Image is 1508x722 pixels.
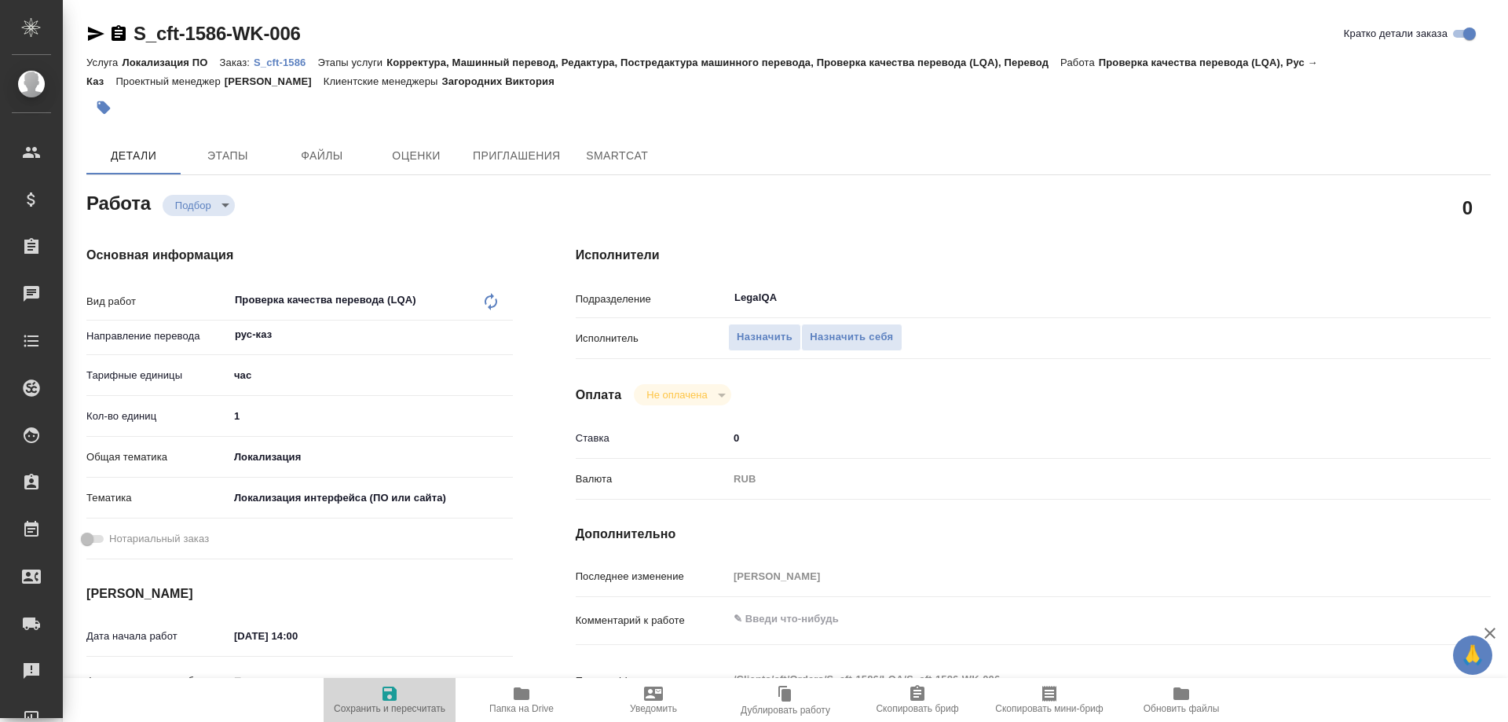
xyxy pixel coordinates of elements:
button: Подбор [170,199,216,212]
p: Исполнитель [576,331,728,346]
div: Подбор [163,195,235,216]
button: Дублировать работу [719,678,851,722]
span: Приглашения [473,146,561,166]
p: Клиентские менеджеры [324,75,442,87]
p: Кол-во единиц [86,409,229,424]
span: Этапы [190,146,265,166]
p: [PERSON_NAME] [225,75,324,87]
button: Обновить файлы [1115,678,1247,722]
input: ✎ Введи что-нибудь [728,427,1415,449]
button: Скопировать бриф [851,678,983,722]
button: Скопировать ссылку [109,24,128,43]
span: Назначить [737,328,792,346]
button: Уведомить [587,678,719,722]
p: Локализация ПО [122,57,219,68]
span: 🙏 [1459,639,1486,672]
input: Пустое поле [728,565,1415,588]
button: Папка на Drive [456,678,587,722]
p: Направление перевода [86,328,229,344]
a: S_cft-1586-WK-006 [134,23,301,44]
h4: Исполнители [576,246,1491,265]
span: Детали [96,146,171,166]
h2: 0 [1462,194,1473,221]
h4: Основная информация [86,246,513,265]
textarea: /Clients/cft/Orders/S_cft-1586/LQA/S_cft-1586-WK-006 [728,666,1415,693]
a: S_cft-1586 [254,55,317,68]
span: SmartCat [580,146,655,166]
button: Сохранить и пересчитать [324,678,456,722]
span: Обновить файлы [1144,703,1220,714]
p: Работа [1060,57,1099,68]
p: Этапы услуги [317,57,386,68]
input: ✎ Введи что-нибудь [229,405,513,427]
input: ✎ Введи что-нибудь [229,625,366,647]
span: Кратко детали заказа [1344,26,1448,42]
span: Скопировать бриф [876,703,958,714]
h4: Дополнительно [576,525,1491,544]
div: Подбор [634,384,730,405]
input: Пустое поле [229,669,366,692]
span: Назначить себя [810,328,893,346]
span: Дублировать работу [741,705,830,716]
span: Сохранить и пересчитать [334,703,445,714]
span: Файлы [284,146,360,166]
div: час [229,362,513,389]
p: Вид работ [86,294,229,310]
button: 🙏 [1453,636,1492,675]
p: Корректура, Машинный перевод, Редактура, Постредактура машинного перевода, Проверка качества пере... [386,57,1060,68]
button: Open [504,333,507,336]
p: Проектный менеджер [115,75,224,87]
p: Путь на drive [576,673,728,689]
button: Добавить тэг [86,90,121,125]
p: S_cft-1586 [254,57,317,68]
p: Тарифные единицы [86,368,229,383]
button: Назначить [728,324,801,351]
button: Не оплачена [642,388,712,401]
p: Ставка [576,431,728,446]
div: RUB [728,466,1415,493]
p: Подразделение [576,291,728,307]
p: Заказ: [220,57,254,68]
button: Назначить себя [801,324,902,351]
span: Оценки [379,146,454,166]
p: Тематика [86,490,229,506]
p: Загородних Виктория [441,75,565,87]
h4: [PERSON_NAME] [86,585,513,603]
span: Папка на Drive [489,703,554,714]
button: Open [1406,296,1409,299]
p: Комментарий к работе [576,613,728,629]
h2: Работа [86,188,151,216]
span: Уведомить [630,703,677,714]
p: Дата начала работ [86,629,229,644]
button: Скопировать ссылку для ЯМессенджера [86,24,105,43]
p: Факт. дата начала работ [86,673,229,689]
span: Скопировать мини-бриф [995,703,1103,714]
p: Услуга [86,57,122,68]
p: Последнее изменение [576,569,728,585]
div: Локализация интерфейса (ПО или сайта) [229,485,513,511]
span: Нотариальный заказ [109,531,209,547]
p: Валюта [576,471,728,487]
p: Общая тематика [86,449,229,465]
h4: Оплата [576,386,622,405]
div: Локализация [229,444,513,471]
button: Скопировать мини-бриф [983,678,1115,722]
